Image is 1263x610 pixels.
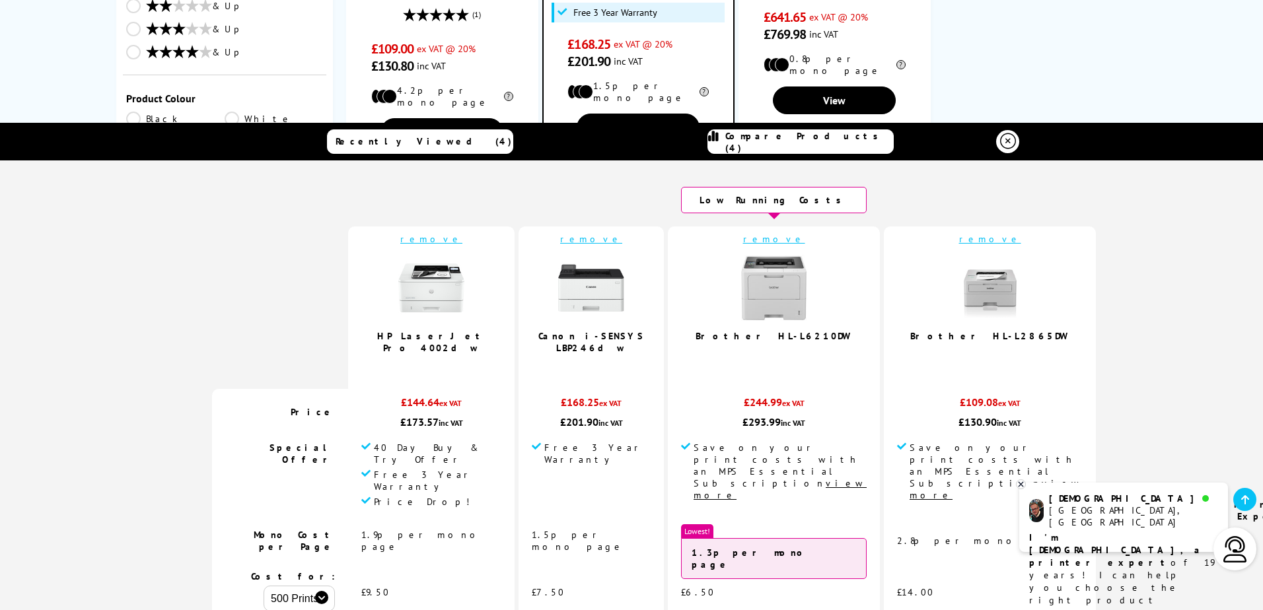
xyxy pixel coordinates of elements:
a: & Up [126,22,323,38]
span: 1.5p per mono page [532,529,624,553]
div: £144.64 [361,395,501,415]
a: View [577,114,699,141]
div: £244.99 [681,395,867,415]
a: remove [959,233,1021,245]
a: View [380,118,503,146]
span: ex VAT [439,398,462,408]
span: ex VAT @ 20% [614,38,672,50]
span: Recently Viewed (4) [336,135,512,147]
span: (1) [472,2,481,27]
span: inc VAT [781,418,805,428]
span: Save on your print costs with an MPS Essential Subscription [694,442,867,501]
span: 1.9p per mono page [361,529,483,553]
span: Compare Products (4) [725,130,893,154]
img: HP-LaserJetPro-4002dw-Front-Small.jpg [398,255,464,321]
div: [GEOGRAPHIC_DATA], [GEOGRAPHIC_DATA] [1049,504,1217,528]
a: remove [743,233,805,245]
span: inc VAT [598,418,623,428]
div: £201.90 [532,415,651,428]
span: Price Drop! [374,496,474,508]
li: 4.2p per mono page [371,85,513,108]
img: brother-hl-l2865dw-front-main-small.jpg [957,255,1023,321]
a: View [773,86,896,114]
span: ex VAT @ 20% [809,11,868,23]
span: Free 3 Year Warranty [374,469,501,492]
img: user-headset-light.svg [1222,536,1248,562]
u: view more [694,477,867,501]
a: Brother HL-L2865DW [910,330,1069,342]
a: Black [126,112,225,126]
span: £168.25 [567,36,610,53]
span: Lowest! [681,524,713,538]
a: White [225,112,323,126]
span: £769.98 [764,26,807,43]
span: Product Colour [126,92,323,105]
span: ex VAT [998,398,1021,408]
span: £641.65 [764,9,807,26]
strong: 1.3p per mono page [692,547,808,570]
div: £173.57 [361,415,501,428]
img: chris-livechat.png [1029,499,1044,522]
span: £130.80 [371,57,414,75]
p: of 19 years! I can help you choose the right product [1029,531,1218,607]
img: brother-HL-L6210DW-front-small.jpg [741,255,807,321]
span: £201.90 [567,53,610,70]
span: £14.00 [897,586,934,598]
span: ex VAT [599,398,622,408]
div: Low Running Costs [681,187,867,213]
span: inc VAT [439,418,463,428]
li: 0.8p per mono page [764,53,906,77]
span: 2.8p per mono page [897,535,1066,547]
span: 40 Day Buy & Try Offer [374,442,501,465]
li: 1.5p per mono page [567,80,709,104]
span: / 5 [436,360,450,376]
span: ex VAT [782,398,805,408]
a: HP LaserJet Pro 4002dw [377,330,486,354]
span: £7.50 [532,586,565,598]
span: Mono Cost per Page [254,529,335,553]
a: remove [560,233,622,245]
span: Free 3 Year Warranty [544,442,651,465]
div: £130.90 [897,415,1083,428]
div: £168.25 [532,395,651,415]
span: Save on your print costs with an MPS Essential Subscription [910,442,1083,501]
span: £109.00 [371,40,414,57]
span: Free 3 Year Warranty [573,7,657,18]
span: Special Offer [270,442,335,465]
span: inc VAT [997,418,1021,428]
b: I'm [DEMOGRAPHIC_DATA], a printer expert [1029,531,1204,568]
a: Compare Products (4) [707,129,894,154]
span: £6.50 [681,586,715,598]
span: inc VAT [809,28,838,40]
span: 5.0 [420,360,436,376]
a: Brother HL-L6210DW [696,330,852,342]
span: inc VAT [614,55,643,67]
span: ex VAT @ 20% [417,42,476,55]
a: Recently Viewed (4) [327,129,513,154]
div: £109.08 [897,395,1083,415]
span: Cost for: [251,570,335,582]
span: £9.50 [361,586,390,598]
img: Canon-i-SENSYS-LBP246dw-Front-Small.jpg [558,255,624,321]
span: inc VAT [417,59,446,72]
div: £293.99 [681,415,867,428]
div: [DEMOGRAPHIC_DATA] [1049,492,1217,504]
a: & Up [126,45,323,61]
a: Canon i-SENSYS LBP246dw [538,330,645,354]
u: view more [910,477,1083,501]
span: Price [291,406,335,418]
a: remove [400,233,462,245]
